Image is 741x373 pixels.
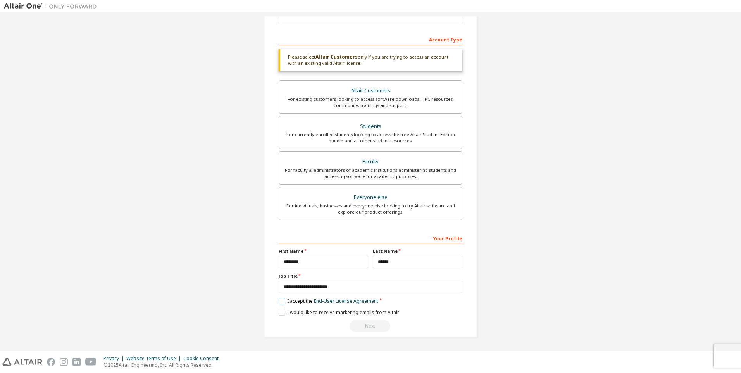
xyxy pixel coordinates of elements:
b: Altair Customers [315,54,358,60]
label: Job Title [279,273,462,279]
div: For currently enrolled students looking to access the free Altair Student Edition bundle and all ... [284,131,457,144]
label: Last Name [373,248,462,254]
img: Altair One [4,2,101,10]
label: I accept the [279,298,378,304]
label: I would like to receive marketing emails from Altair [279,309,399,316]
img: altair_logo.svg [2,358,42,366]
div: Cookie Consent [183,356,223,362]
img: youtube.svg [85,358,97,366]
div: Privacy [103,356,126,362]
a: End-User License Agreement [314,298,378,304]
p: © 2025 Altair Engineering, Inc. All Rights Reserved. [103,362,223,368]
div: Altair Customers [284,85,457,96]
div: For existing customers looking to access software downloads, HPC resources, community, trainings ... [284,96,457,109]
div: Your Profile [279,232,462,244]
img: facebook.svg [47,358,55,366]
div: Read and acccept EULA to continue [279,320,462,332]
div: Everyone else [284,192,457,203]
div: For faculty & administrators of academic institutions administering students and accessing softwa... [284,167,457,180]
img: instagram.svg [60,358,68,366]
label: First Name [279,248,368,254]
div: For individuals, businesses and everyone else looking to try Altair software and explore our prod... [284,203,457,215]
img: linkedin.svg [72,358,81,366]
div: Website Terms of Use [126,356,183,362]
div: Account Type [279,33,462,45]
div: Faculty [284,156,457,167]
div: Students [284,121,457,132]
div: Please select only if you are trying to access an account with an existing valid Altair license. [279,49,462,71]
